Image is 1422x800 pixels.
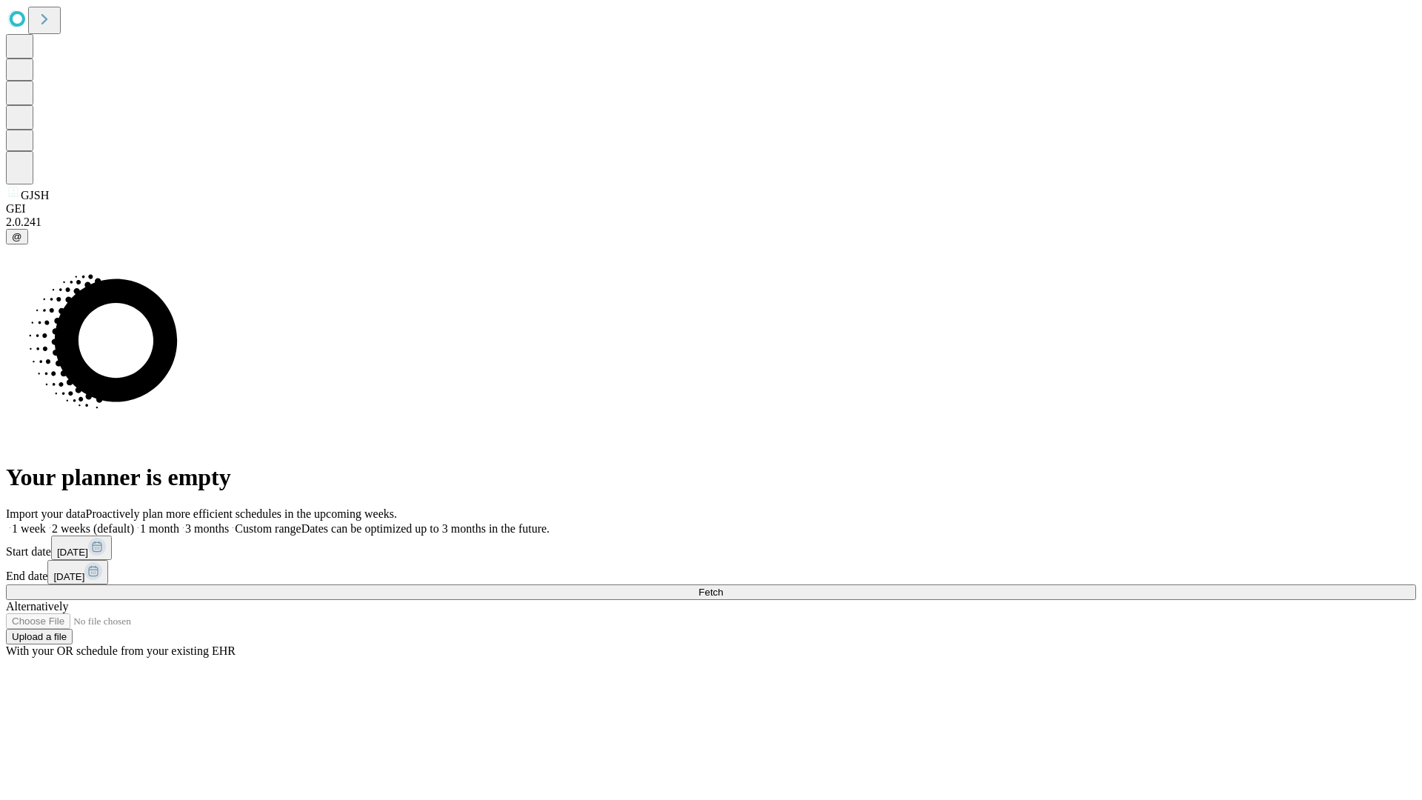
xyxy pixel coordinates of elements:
span: [DATE] [53,571,84,582]
span: GJSH [21,189,49,201]
h1: Your planner is empty [6,464,1416,491]
span: Custom range [235,522,301,535]
div: GEI [6,202,1416,216]
div: End date [6,560,1416,584]
span: Fetch [698,587,723,598]
div: Start date [6,536,1416,560]
span: Import your data [6,507,86,520]
span: 3 months [185,522,229,535]
span: Dates can be optimized up to 3 months in the future. [301,522,550,535]
div: 2.0.241 [6,216,1416,229]
button: Fetch [6,584,1416,600]
button: Upload a file [6,629,73,644]
button: [DATE] [47,560,108,584]
span: Proactively plan more efficient schedules in the upcoming weeks. [86,507,397,520]
span: 1 week [12,522,46,535]
span: 1 month [140,522,179,535]
button: [DATE] [51,536,112,560]
span: 2 weeks (default) [52,522,134,535]
span: Alternatively [6,600,68,613]
button: @ [6,229,28,244]
span: With your OR schedule from your existing EHR [6,644,236,657]
span: @ [12,231,22,242]
span: [DATE] [57,547,88,558]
